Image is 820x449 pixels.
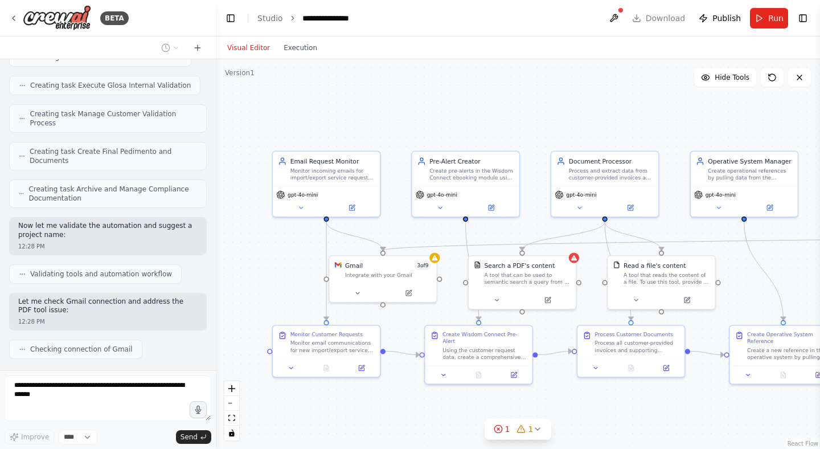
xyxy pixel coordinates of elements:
p: Let me check Gmail connection and address the PDF tool issue: [18,297,198,315]
button: No output available [308,363,345,373]
g: Edge from cea8adf8-c06a-4e5d-9dd1-e26a941192b9 to 9590daec-d286-4c20-a524-066db5bf1e42 [740,222,788,320]
button: Hide Tools [694,68,756,87]
g: Edge from 3aa42458-1e9e-4372-a516-aef0a217be5e to 07e3f72c-46fd-4f96-9c7d-b8fe60ce72f1 [386,347,420,359]
g: Edge from 07e3f72c-46fd-4f96-9c7d-b8fe60ce72f1 to 3b4a492c-de2c-4013-a402-dfb14c7f9941 [538,347,572,359]
button: Open in side panel [384,288,433,298]
g: Edge from e5adc773-529d-4064-9583-05130d80470f to 54bac4bd-f17d-4606-8adf-97980ace83f8 [601,222,666,250]
button: Click to speak your automation idea [190,401,207,418]
div: 12:28 PM [18,317,198,326]
div: Process Customer DocumentsProcess all customer-provided invoices and supporting documents. Extrac... [577,325,686,377]
div: Email Request MonitorMonitor incoming emails for import/export service requests from customers, e... [272,151,381,218]
button: Hide left sidebar [223,10,239,26]
div: Monitor incoming emails for import/export service requests from customers, extract key informatio... [290,168,375,181]
p: Now let me validate the automation and suggest a project name: [18,222,198,239]
button: Switch to previous chat [157,41,184,55]
button: Open in side panel [347,363,376,373]
g: Edge from 3b4a492c-de2c-4013-a402-dfb14c7f9941 to 9590daec-d286-4c20-a524-066db5bf1e42 [690,347,724,359]
div: A tool that can be used to semantic search a query from a PDF's content. [485,272,571,285]
a: React Flow attribution [788,440,818,447]
div: Read a file's content [624,262,686,270]
button: Execution [277,41,324,55]
a: Studio [257,14,283,23]
div: Process Customer Documents [595,331,673,338]
button: Visual Editor [220,41,277,55]
button: 11 [485,419,552,440]
button: Open in side panel [466,203,515,213]
button: fit view [224,411,239,426]
button: Open in side panel [327,203,376,213]
div: Pre-Alert Creator [429,157,514,165]
span: Hide Tools [715,73,749,82]
div: Monitor email communications for new import/export service requests from customers. Extract essen... [290,340,375,353]
button: Start a new chat [188,41,207,55]
g: Edge from e5adc773-529d-4064-9583-05130d80470f to 241d3a0c-ea0c-4406-81a2-c3c1272b5526 [518,222,609,250]
span: Publish [712,13,741,24]
div: Operative System Manager [708,157,792,165]
span: gpt-4o-mini [288,191,318,198]
button: Show right sidebar [795,10,811,26]
button: No output available [613,363,650,373]
img: FileReadTool [613,262,620,268]
div: Gmail [345,262,363,270]
span: Number of enabled actions [415,262,432,270]
button: Run [750,8,788,28]
div: Process and extract data from customer-provided invoices and required documents, including item i... [569,168,653,181]
button: No output available [765,370,802,380]
span: Checking connection of Gmail [30,345,133,354]
div: PDFSearchToolSearch a PDF's contentA tool that can be used to semantic search a query from a PDF'... [468,255,576,310]
div: Search a PDF's content [485,262,555,270]
div: Create Wisdom Connect Pre-AlertUsing the customer request data, create a comprehensive pre-alert ... [424,325,533,385]
div: FileReadToolRead a file's contentA tool that reads the content of a file. To use this tool, provi... [607,255,716,310]
span: gpt-4o-mini [427,191,457,198]
button: Open in side panel [662,295,711,305]
div: Version 1 [225,68,255,77]
button: zoom out [224,396,239,411]
span: Creating task Archive and Manage Compliance Documentation [28,185,197,203]
button: No output available [460,370,497,380]
div: Document ProcessorProcess and extract data from customer-provided invoices and required documents... [551,151,659,218]
button: Open in side panel [651,363,680,373]
div: Create pre-alerts in the Wisdom Connect ebooking module using customer request data, ensuring all... [429,168,514,181]
nav: breadcrumb [257,13,361,24]
span: Validating tools and automation workflow [30,270,172,279]
button: Publish [694,8,745,28]
span: Send [181,432,198,442]
div: React Flow controls [224,381,239,440]
div: Integrate with your Gmail [345,272,431,279]
span: Improve [21,432,49,442]
g: Edge from 6bace01c-aba7-485b-a9f6-fed247f34d80 to 3aa42458-1e9e-4372-a516-aef0a217be5e [322,222,330,320]
div: Monitor Customer Requests [290,331,363,338]
div: Pre-Alert CreatorCreate pre-alerts in the Wisdom Connect ebooking module using customer request d... [411,151,520,218]
g: Edge from e5adc773-529d-4064-9583-05130d80470f to 3b4a492c-de2c-4013-a402-dfb14c7f9941 [601,222,635,320]
button: Open in side panel [523,295,572,305]
button: zoom in [224,381,239,396]
span: gpt-4o-mini [706,191,736,198]
button: Send [176,430,211,444]
span: 1 [505,423,510,435]
g: Edge from 6bace01c-aba7-485b-a9f6-fed247f34d80 to 914bfa71-0c90-4cab-8ce9-f6e3bc2b715c [322,222,387,250]
span: gpt-4o-mini [566,191,596,198]
div: Operative System ManagerCreate operational references by pulling data from the ebooking system an... [690,151,798,218]
span: Creating task Manage Customer Validation Process [30,109,198,128]
div: Monitor Customer RequestsMonitor email communications for new import/export service requests from... [272,325,381,377]
span: Run [768,13,784,24]
button: Open in side panel [606,203,655,213]
button: Open in side panel [499,370,528,380]
g: Edge from 905e6afc-6913-418e-9623-70c998f3a7fa to 07e3f72c-46fd-4f96-9c7d-b8fe60ce72f1 [461,222,483,320]
div: Process all customer-provided invoices and supporting documents. Extract critical data including ... [595,340,679,353]
span: 1 [528,423,534,435]
div: Using the customer request data, create a comprehensive pre-alert in the Wisdom Connect ebooking ... [442,346,527,360]
img: Gmail [335,262,342,268]
div: Create operational references by pulling data from the ebooking system and recording invoice data... [708,168,792,181]
img: PDFSearchTool [474,262,481,268]
div: 12:28 PM [18,242,198,251]
span: Creating task Execute Glosa Internal Validation [30,81,191,90]
div: Email Request Monitor [290,157,375,165]
img: Logo [23,5,91,31]
span: Creating task Create Final Pedimento and Documents [30,147,197,165]
div: Document Processor [569,157,653,165]
button: toggle interactivity [224,426,239,440]
div: GmailGmail3of9Integrate with your Gmail [329,255,437,303]
div: A tool that reads the content of a file. To use this tool, provide a 'file_path' parameter with t... [624,272,710,285]
div: Create Wisdom Connect Pre-Alert [442,331,527,345]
